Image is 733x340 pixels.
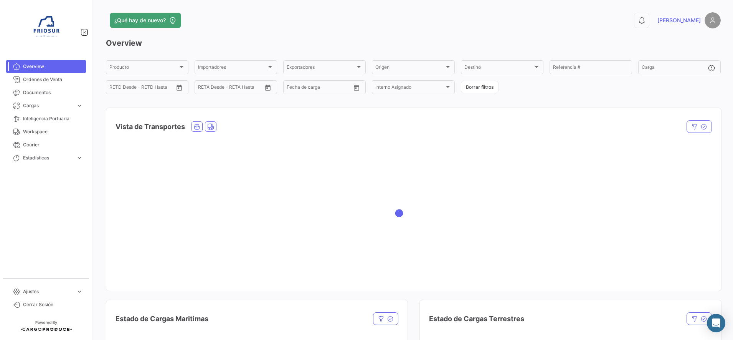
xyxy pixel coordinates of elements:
[23,154,73,161] span: Estadísticas
[23,76,83,83] span: Ordenes de Venta
[76,102,83,109] span: expand_more
[27,9,65,48] img: 6ea6c92c-e42a-4aa8-800a-31a9cab4b7b0.jpg
[23,89,83,96] span: Documentos
[707,314,725,332] div: Abrir Intercom Messenger
[23,301,83,308] span: Cerrar Sesión
[192,122,202,131] button: Ocean
[129,86,159,91] input: Hasta
[6,138,86,151] a: Courier
[173,82,185,93] button: Open calendar
[23,128,83,135] span: Workspace
[76,288,83,295] span: expand_more
[429,313,524,324] h4: Estado de Cargas Terrestres
[461,81,499,93] button: Borrar filtros
[6,125,86,138] a: Workspace
[705,12,721,28] img: placeholder-user.png
[6,60,86,73] a: Overview
[6,112,86,125] a: Inteligencia Portuaria
[110,13,181,28] button: ¿Qué hay de nuevo?
[287,86,300,91] input: Desde
[109,66,178,71] span: Producto
[23,63,83,70] span: Overview
[114,17,166,24] span: ¿Qué hay de nuevo?
[76,154,83,161] span: expand_more
[198,66,267,71] span: Importadores
[6,73,86,86] a: Ordenes de Venta
[109,86,123,91] input: Desde
[116,121,185,132] h4: Vista de Transportes
[205,122,216,131] button: Land
[375,86,444,91] span: Interno Asignado
[287,66,355,71] span: Exportadores
[6,86,86,99] a: Documentos
[23,288,73,295] span: Ajustes
[116,313,208,324] h4: Estado de Cargas Maritimas
[23,115,83,122] span: Inteligencia Portuaria
[262,82,274,93] button: Open calendar
[464,66,533,71] span: Destino
[217,86,248,91] input: Hasta
[23,102,73,109] span: Cargas
[375,66,444,71] span: Origen
[106,38,721,48] h3: Overview
[657,17,701,24] span: [PERSON_NAME]
[306,86,337,91] input: Hasta
[198,86,212,91] input: Desde
[23,141,83,148] span: Courier
[351,82,362,93] button: Open calendar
